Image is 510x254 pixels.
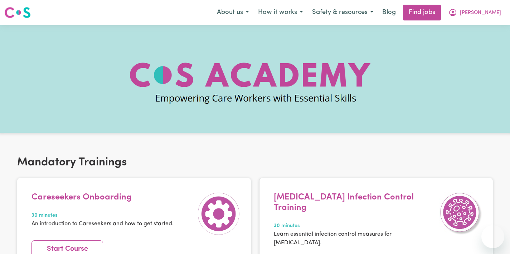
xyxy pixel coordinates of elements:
span: 30 minutes [31,212,174,220]
iframe: Button to launch messaging window [481,225,504,248]
a: Find jobs [403,5,441,20]
a: Careseekers logo [4,4,31,21]
h4: [MEDICAL_DATA] Infection Control Training [274,192,436,213]
button: How it works [253,5,307,20]
img: Careseekers logo [4,6,31,19]
button: Safety & resources [307,5,378,20]
h4: Careseekers Onboarding [31,192,174,203]
h2: Mandatory Trainings [17,156,493,169]
span: [PERSON_NAME] [460,9,501,17]
p: An introduction to Careseekers and how to get started. [31,220,174,228]
p: Learn essential infection control measures for [MEDICAL_DATA]. [274,230,436,247]
button: My Account [444,5,506,20]
span: 30 minutes [274,222,436,230]
button: About us [212,5,253,20]
a: Blog [378,5,400,20]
